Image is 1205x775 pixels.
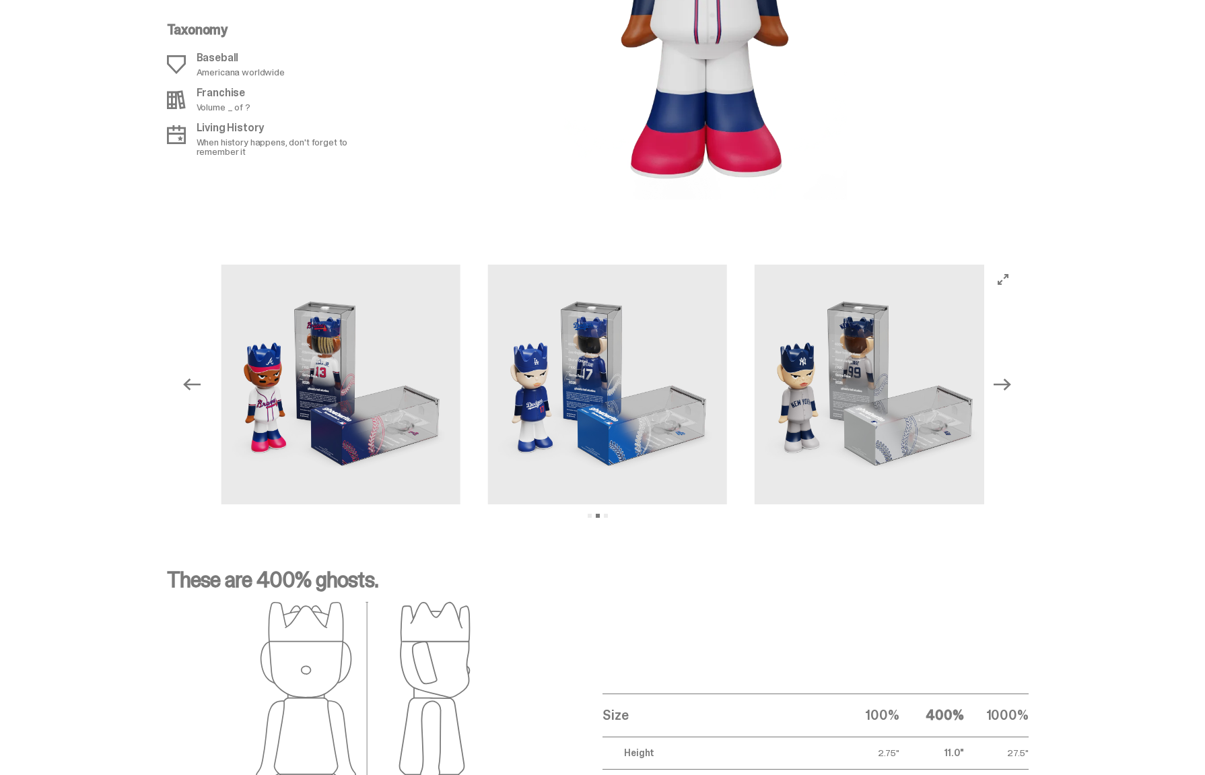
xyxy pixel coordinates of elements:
button: View slide 2 [596,514,600,518]
p: Franchise [197,88,250,98]
p: Baseball [197,53,285,63]
button: View slide 3 [604,514,608,518]
button: View slide 1 [588,514,592,518]
th: 1000% [964,694,1029,737]
th: 100% [835,694,899,737]
button: Previous [178,370,207,399]
img: 4_MLB_400_Media_Gallery_Ohtani.png [487,265,727,504]
p: When history happens, don't forget to remember it [197,137,374,156]
td: Height [602,737,834,769]
p: Volume _ of ? [197,102,250,112]
td: 11.0" [899,737,964,769]
img: 5_MLB_400_Media_Gallery_Judge.png [754,265,994,504]
td: 2.75" [835,737,899,769]
th: 400% [899,694,964,737]
img: 3_MLB_400_Media_Gallery_Acuna.png [221,265,460,504]
td: 27.5" [964,737,1029,769]
th: Size [602,694,834,737]
p: Living History [197,123,374,133]
button: Next [988,370,1018,399]
button: View full-screen [995,271,1011,288]
p: Taxonomy [167,23,374,36]
p: Americana worldwide [197,67,285,77]
p: These are 400% ghosts. [167,569,1029,601]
